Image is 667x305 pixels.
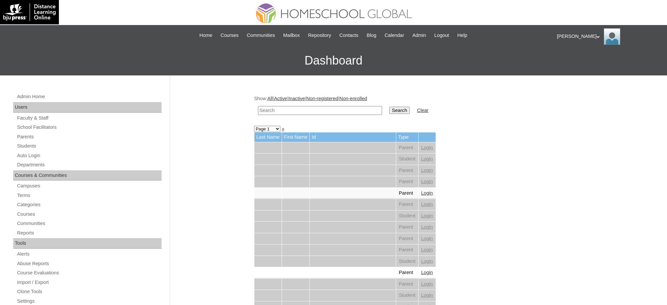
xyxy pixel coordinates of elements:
a: Login [421,247,433,252]
a: Auto Login [16,152,162,160]
a: Login [421,213,433,218]
a: Login [421,202,433,207]
a: Campuses [16,182,162,190]
span: Home [199,32,212,39]
td: Parent [396,142,418,153]
td: Id [310,132,396,142]
span: Blog [367,32,376,39]
span: Courses [220,32,239,39]
a: Admin Home [16,93,162,101]
td: Parent [396,244,418,256]
a: Import / Export [16,278,162,287]
a: Contacts [336,32,362,39]
span: Help [457,32,467,39]
input: Search [389,107,410,114]
td: First Name [282,132,310,142]
a: Communities [244,32,278,39]
td: Student [396,210,418,222]
a: Logout [431,32,452,39]
td: Parent [396,188,418,199]
a: Reports [16,229,162,237]
img: logo-white.png [3,3,56,21]
a: Parents [16,133,162,141]
a: Mailbox [280,32,303,39]
a: Login [421,224,433,230]
a: Login [421,179,433,184]
a: School Facilitators [16,123,162,131]
a: Repository [305,32,334,39]
span: Logout [434,32,449,39]
td: Parent [396,233,418,244]
a: Clear [417,108,428,113]
a: Course Evaluations [16,269,162,277]
a: Abuse Reports [16,260,162,268]
a: Clone Tools [16,288,162,296]
a: Login [421,259,433,264]
a: Login [421,292,433,298]
a: Login [421,168,433,173]
div: Tools [13,238,162,249]
span: Admin [412,32,426,39]
div: Show: | | | | [254,95,580,119]
a: Login [421,281,433,287]
span: Mailbox [283,32,300,39]
a: Departments [16,161,162,169]
td: Parent [396,267,418,278]
td: Student [396,256,418,267]
a: Communities [16,219,162,228]
div: [PERSON_NAME] [557,28,661,45]
input: Search [258,106,382,115]
h3: Dashboard [3,46,664,75]
span: Contacts [339,32,358,39]
a: Faculty & Staff [16,114,162,122]
a: Courses [217,32,242,39]
span: Repository [308,32,331,39]
a: All [268,96,273,101]
a: Login [421,156,433,161]
a: Non-registered [306,96,338,101]
td: Parent [396,165,418,176]
a: Login [421,190,433,196]
td: Type [396,132,418,142]
span: Calendar [385,32,404,39]
a: Categories [16,201,162,209]
span: Communities [247,32,275,39]
a: Courses [16,210,162,218]
img: Ariane Ebuen [604,28,620,45]
a: Blog [363,32,379,39]
a: Login [421,145,433,150]
a: Active [274,96,287,101]
td: Student [396,290,418,301]
a: Home [196,32,216,39]
td: Last Name [254,132,282,142]
a: Admin [409,32,429,39]
td: Student [396,153,418,165]
a: Non-enrolled [340,96,367,101]
a: Login [421,270,433,275]
a: » [282,126,284,131]
a: Students [16,142,162,150]
a: Terms [16,191,162,200]
a: Alerts [16,250,162,258]
div: Courses & Communities [13,170,162,181]
a: Calendar [381,32,407,39]
a: Help [454,32,471,39]
td: Parent [396,279,418,290]
td: Parent [396,199,418,210]
div: Users [13,102,162,113]
td: Parent [396,176,418,187]
a: Inactive [288,96,305,101]
a: Login [421,236,433,241]
td: Parent [396,222,418,233]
